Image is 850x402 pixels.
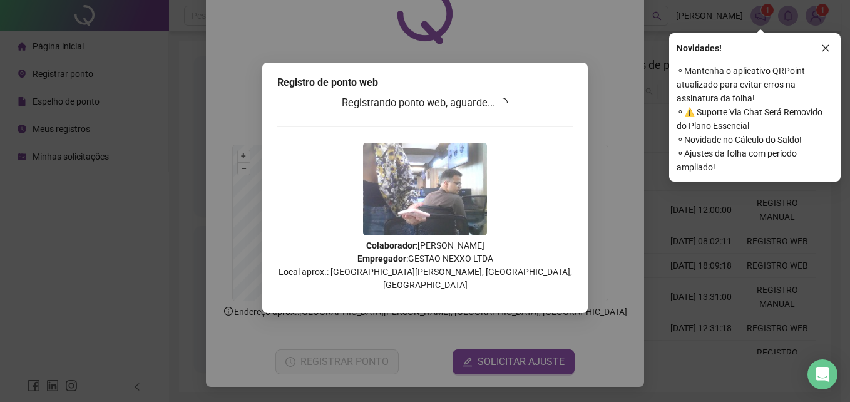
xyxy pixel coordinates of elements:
span: ⚬ Mantenha o aplicativo QRPoint atualizado para evitar erros na assinatura da folha! [677,64,833,105]
span: Novidades ! [677,41,722,55]
span: ⚬ Ajustes da folha com período ampliado! [677,147,833,174]
p: : [PERSON_NAME] : GESTAO NEXXO LTDA Local aprox.: [GEOGRAPHIC_DATA][PERSON_NAME], [GEOGRAPHIC_DAT... [277,239,573,292]
strong: Colaborador [366,240,416,250]
span: ⚬ Novidade no Cálculo do Saldo! [677,133,833,147]
span: ⚬ ⚠️ Suporte Via Chat Será Removido do Plano Essencial [677,105,833,133]
span: loading [496,96,509,110]
strong: Empregador [357,254,406,264]
h3: Registrando ponto web, aguarde... [277,95,573,111]
img: 2Q== [363,143,487,235]
div: Registro de ponto web [277,75,573,90]
div: Open Intercom Messenger [807,359,837,389]
span: close [821,44,830,53]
